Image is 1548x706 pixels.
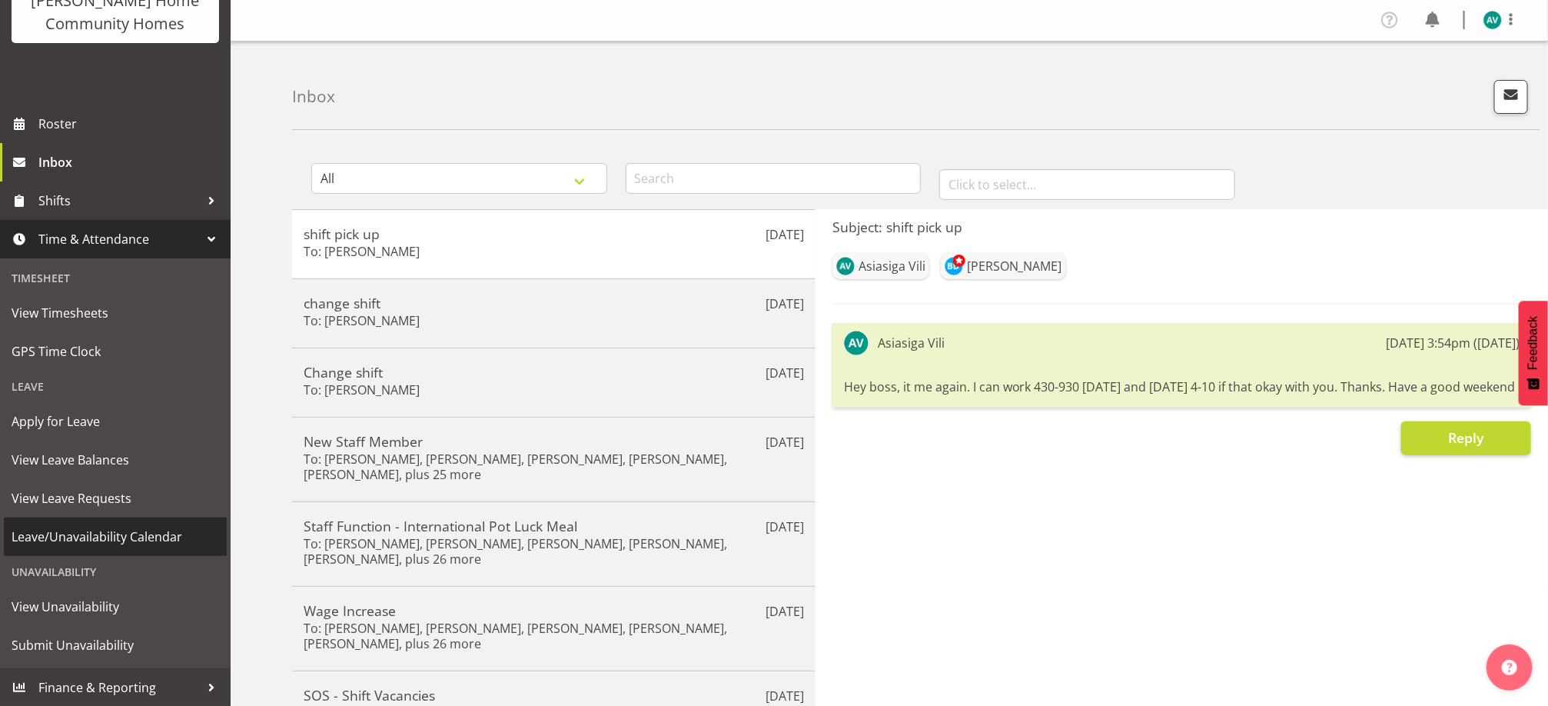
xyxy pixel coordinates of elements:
h5: New Staff Member [304,433,804,450]
span: View Unavailability [12,595,219,618]
a: View Unavailability [4,588,227,626]
p: [DATE] [766,433,804,451]
span: Inbox [38,151,223,174]
span: Apply for Leave [12,410,219,433]
p: [DATE] [766,518,804,536]
span: View Leave Balances [12,448,219,471]
h5: Staff Function - International Pot Luck Meal [304,518,804,534]
div: Hey boss, it me again. I can work 430-930 [DATE] and [DATE] 4-10 if that okay with you. Thanks. H... [844,374,1520,400]
span: Time & Attendance [38,228,200,251]
h6: To: [PERSON_NAME] [304,382,420,398]
span: Finance & Reporting [38,676,200,699]
a: View Leave Requests [4,479,227,518]
a: Submit Unavailability [4,626,227,664]
button: Reply [1401,421,1531,455]
div: [DATE] 3:54pm ([DATE]) [1386,334,1520,352]
a: GPS Time Clock [4,332,227,371]
h6: To: [PERSON_NAME], [PERSON_NAME], [PERSON_NAME], [PERSON_NAME], [PERSON_NAME], plus 26 more [304,536,804,567]
h6: To: [PERSON_NAME] [304,313,420,328]
span: GPS Time Clock [12,340,219,363]
h6: To: [PERSON_NAME], [PERSON_NAME], [PERSON_NAME], [PERSON_NAME], [PERSON_NAME], plus 26 more [304,621,804,651]
h5: shift pick up [304,225,804,242]
input: Click to select... [939,169,1235,200]
p: [DATE] [766,364,804,382]
h5: Change shift [304,364,804,381]
input: Search [626,163,922,194]
div: [PERSON_NAME] [967,257,1062,275]
span: Shifts [38,189,200,212]
span: View Timesheets [12,301,219,325]
button: Feedback - Show survey [1519,301,1548,405]
span: Roster [38,112,223,135]
a: Leave/Unavailability Calendar [4,518,227,556]
h5: Subject: shift pick up [832,218,1531,235]
h6: To: [PERSON_NAME], [PERSON_NAME], [PERSON_NAME], [PERSON_NAME], [PERSON_NAME], plus 25 more [304,451,804,482]
h6: To: [PERSON_NAME] [304,244,420,259]
a: View Timesheets [4,294,227,332]
img: barbara-dunlop8515.jpg [945,257,963,275]
a: View Leave Balances [4,441,227,479]
p: [DATE] [766,295,804,313]
div: Asiasiga Vili [859,257,925,275]
img: asiasiga-vili8528.jpg [836,257,855,275]
img: help-xxl-2.png [1502,660,1517,675]
span: View Leave Requests [12,487,219,510]
span: Feedback [1526,316,1540,370]
span: Submit Unavailability [12,634,219,657]
div: Unavailability [4,556,227,588]
div: Timesheet [4,262,227,294]
h4: Inbox [292,88,335,105]
p: [DATE] [766,225,804,244]
img: asiasiga-vili8528.jpg [1483,11,1502,29]
span: Reply [1448,428,1483,447]
span: Leave/Unavailability Calendar [12,525,219,548]
div: Leave [4,371,227,402]
p: [DATE] [766,687,804,705]
h5: SOS - Shift Vacancies [304,687,804,704]
div: Asiasiga Vili [878,334,945,352]
img: asiasiga-vili8528.jpg [844,331,869,355]
h5: change shift [304,295,804,311]
a: Apply for Leave [4,402,227,441]
h5: Wage Increase [304,602,804,619]
p: [DATE] [766,602,804,621]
